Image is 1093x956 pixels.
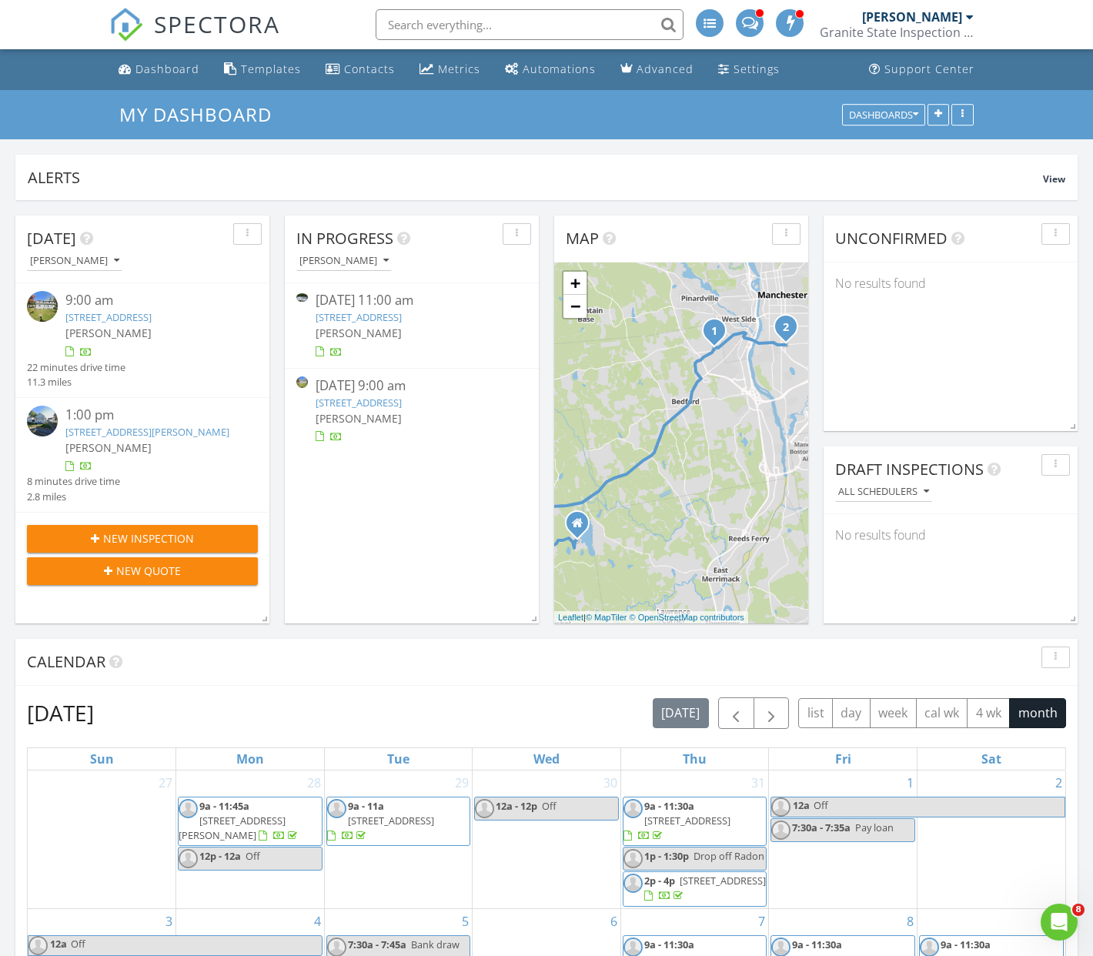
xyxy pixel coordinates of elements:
a: 9a - 11:30a [STREET_ADDRESS] [623,797,767,847]
a: Zoom in [563,272,587,295]
div: Templates [241,62,301,76]
a: 9a - 11:45a [STREET_ADDRESS][PERSON_NAME] [178,797,323,847]
a: Go to August 7, 2025 [755,909,768,934]
a: Wednesday [530,748,563,770]
span: Off [814,798,828,812]
img: default-user-f0147aede5fd5fa78ca7ade42f37bd4542148d508eef1c3d3ea960f66861d68b.jpg [28,936,48,955]
span: 9a - 11:30a [941,938,991,951]
img: default-user-f0147aede5fd5fa78ca7ade42f37bd4542148d508eef1c3d3ea960f66861d68b.jpg [623,874,643,893]
div: Automations [523,62,596,76]
a: Monday [233,748,267,770]
a: Sunday [87,748,117,770]
a: Friday [832,748,854,770]
button: Previous month [718,697,754,729]
span: [PERSON_NAME] [65,326,152,340]
div: [PERSON_NAME] [862,9,962,25]
div: 8 minutes drive time [27,474,120,489]
a: © MapTiler [586,613,627,622]
span: [PERSON_NAME] [316,411,402,426]
span: Unconfirmed [835,228,948,249]
a: Templates [218,55,307,84]
div: 80 Broadway, Amherst NH 03031 [577,523,587,532]
div: Advanced [637,62,694,76]
a: Go to August 6, 2025 [607,909,620,934]
a: Go to August 8, 2025 [904,909,917,934]
a: 1:00 pm [STREET_ADDRESS][PERSON_NAME] [PERSON_NAME] 8 minutes drive time 2.8 miles [27,406,258,504]
a: Zoom out [563,295,587,318]
span: 8 [1072,904,1085,916]
h2: [DATE] [27,697,94,728]
img: default-user-f0147aede5fd5fa78ca7ade42f37bd4542148d508eef1c3d3ea960f66861d68b.jpg [179,849,198,868]
div: Dashboard [135,62,199,76]
div: Granite State Inspection Services, LLC [820,25,974,40]
img: default-user-f0147aede5fd5fa78ca7ade42f37bd4542148d508eef1c3d3ea960f66861d68b.jpg [475,799,494,818]
span: [STREET_ADDRESS][PERSON_NAME] [179,814,286,842]
i: 1 [711,326,717,337]
a: Automations (Advanced) [499,55,602,84]
span: 9a - 11:30a [644,938,694,951]
a: © OpenStreetMap contributors [630,613,744,622]
a: Tuesday [384,748,413,770]
a: 2p - 4p [STREET_ADDRESS] [644,874,766,902]
div: 11.3 miles [27,375,125,389]
img: streetview [27,291,58,322]
td: Go to July 29, 2025 [324,770,473,908]
span: [PERSON_NAME] [65,440,152,455]
button: [PERSON_NAME] [27,251,122,272]
span: [STREET_ADDRESS] [680,874,766,887]
a: Go to July 29, 2025 [452,770,472,795]
span: 9a - 11:30a [792,938,842,951]
a: Go to August 4, 2025 [311,909,324,934]
span: New Quote [116,563,181,579]
button: New Inspection [27,525,258,553]
a: 9a - 11a [STREET_ADDRESS] [326,797,471,847]
span: [STREET_ADDRESS] [348,814,434,827]
a: 2p - 4p [STREET_ADDRESS] [623,871,767,906]
img: default-user-f0147aede5fd5fa78ca7ade42f37bd4542148d508eef1c3d3ea960f66861d68b.jpg [623,799,643,818]
div: No results found [824,514,1078,556]
td: Go to August 2, 2025 [917,770,1065,908]
span: Off [246,849,260,863]
img: streetview [27,406,58,436]
a: 9a - 11:30a [STREET_ADDRESS] [623,799,730,842]
a: Support Center [863,55,981,84]
a: Go to August 5, 2025 [459,909,472,934]
span: 12a [49,936,68,955]
a: [DATE] 9:00 am [STREET_ADDRESS] [PERSON_NAME] [296,376,527,445]
div: | [554,611,748,624]
div: 2.8 miles [27,490,120,504]
img: The Best Home Inspection Software - Spectora [109,8,143,42]
td: Go to July 30, 2025 [473,770,621,908]
i: 2 [783,323,789,333]
a: 9a - 11a [STREET_ADDRESS] [327,799,434,842]
button: [PERSON_NAME] [296,251,392,272]
span: 12p - 12a [199,849,241,863]
button: All schedulers [835,482,932,503]
span: New Inspection [103,530,194,547]
div: 37 Darling Street Bedford NH 03110, Bedford, NH 03110 [714,330,724,339]
div: Alerts [28,167,1043,188]
a: 9a - 11:45a [STREET_ADDRESS][PERSON_NAME] [179,799,300,842]
td: Go to August 1, 2025 [769,770,918,908]
span: [STREET_ADDRESS] [644,814,730,827]
button: list [798,698,833,728]
a: Settings [712,55,786,84]
a: Go to August 2, 2025 [1052,770,1065,795]
span: Calendar [27,651,105,672]
span: SPECTORA [154,8,280,40]
a: Go to July 27, 2025 [155,770,175,795]
a: Go to August 1, 2025 [904,770,917,795]
td: Go to July 28, 2025 [176,770,325,908]
span: 1p - 1:30p [644,849,689,863]
span: Draft Inspections [835,459,984,480]
a: [DATE] 11:00 am [STREET_ADDRESS] [PERSON_NAME] [296,291,527,359]
span: 7:30a - 7:35a [792,821,851,834]
span: 9a - 11:30a [644,799,694,813]
a: Thursday [680,748,710,770]
button: Next month [754,697,790,729]
td: Go to July 27, 2025 [28,770,176,908]
div: [DATE] 11:00 am [316,291,508,310]
span: Off [71,937,85,951]
div: [PERSON_NAME] [299,256,389,266]
div: Support Center [884,62,974,76]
